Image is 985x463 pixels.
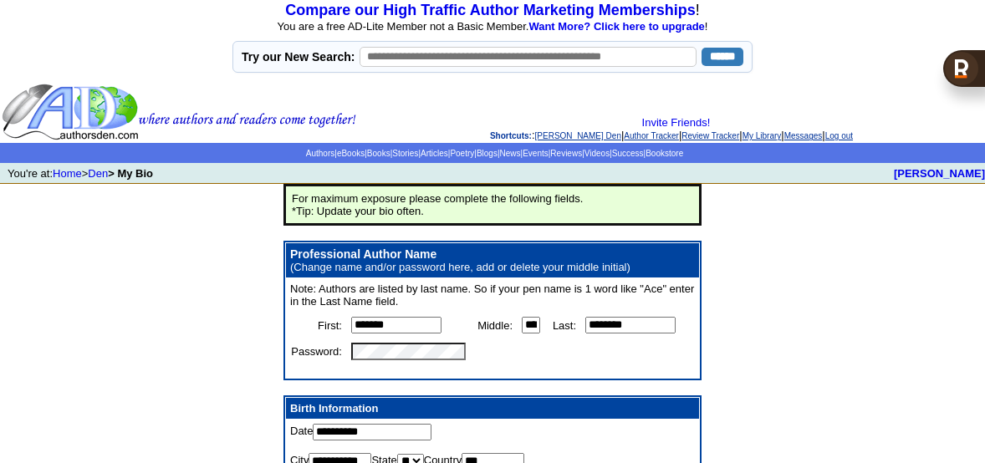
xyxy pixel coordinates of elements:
a: Den [88,167,108,180]
a: Stories [392,149,418,158]
a: News [500,149,521,158]
img: shim.gif [325,369,342,374]
a: Home [53,167,82,180]
a: Review Tracker [681,131,739,140]
a: Log out [825,131,853,140]
font: Middle: [477,319,513,332]
a: Compare our High Traffic Author Marketing Memberships [285,2,695,18]
font: (Change name and/or password here, add or delete your middle initial) [290,261,630,273]
font: First: [318,319,342,332]
a: eBooks [337,149,365,158]
font: You're at: > [8,167,153,180]
a: Success [612,149,644,158]
a: [PERSON_NAME] Den [535,131,621,140]
a: Articles [421,149,448,158]
a: Poetry [450,149,474,158]
font: You are a free AD-Lite Member not a Basic Member. ! [278,20,708,33]
b: > My Bio [108,167,153,180]
a: Videos [584,149,610,158]
span: Shortcuts: [490,131,532,140]
a: Blogs [477,149,498,158]
a: My Library [743,131,782,140]
a: Reviews [550,149,582,158]
a: Books [367,149,390,158]
img: header_logo2.gif [2,83,356,141]
span: Professional Author Name [290,247,436,261]
font: Last: [553,319,576,332]
a: Want More? Click here to upgrade [528,20,704,33]
a: Author Tracker [624,131,679,140]
div: : | | | | | [360,116,983,141]
a: Authors [306,149,334,158]
b: Birth Information [290,402,378,415]
a: Messages [784,131,823,140]
a: Events [523,149,549,158]
font: For maximum exposure please complete the following fields. *Tip: Update your bio often. [292,192,583,217]
a: Bookstore [646,149,683,158]
label: Try our New Search: [242,50,355,64]
font: Password: [291,345,342,358]
font: Note: Authors are listed by last name. So if your pen name is 1 word like "Ace" enter in the Last... [290,282,694,308]
font: ! [285,2,699,18]
a: Invite Friends! [642,116,711,129]
a: [PERSON_NAME] [894,167,985,180]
